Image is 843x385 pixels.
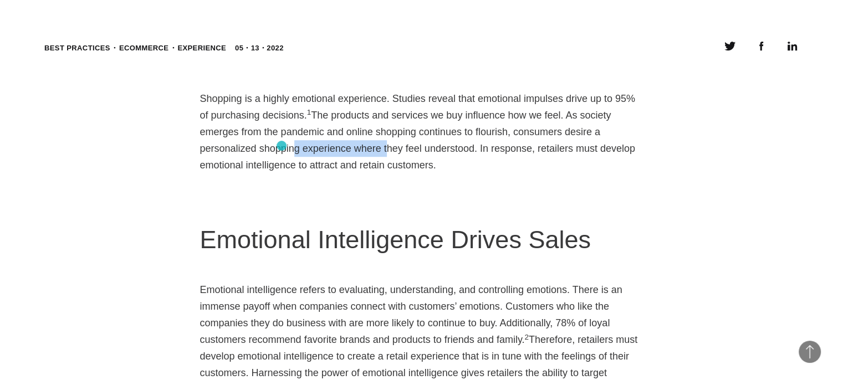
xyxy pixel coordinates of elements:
button: Back to Top [799,341,821,363]
sup: 1 [307,108,311,116]
a: Experience [177,44,226,52]
a: eCommerce [119,44,168,52]
time: 05・13・2022 [235,43,284,54]
p: Shopping is a highly emotional experience. Studies reveal that emotional impulses drive up to 95%... [200,90,643,173]
sup: 2 [524,333,529,341]
h2: Emotional Intelligence Drives Sales [200,223,643,256]
a: Best practices [44,44,110,52]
